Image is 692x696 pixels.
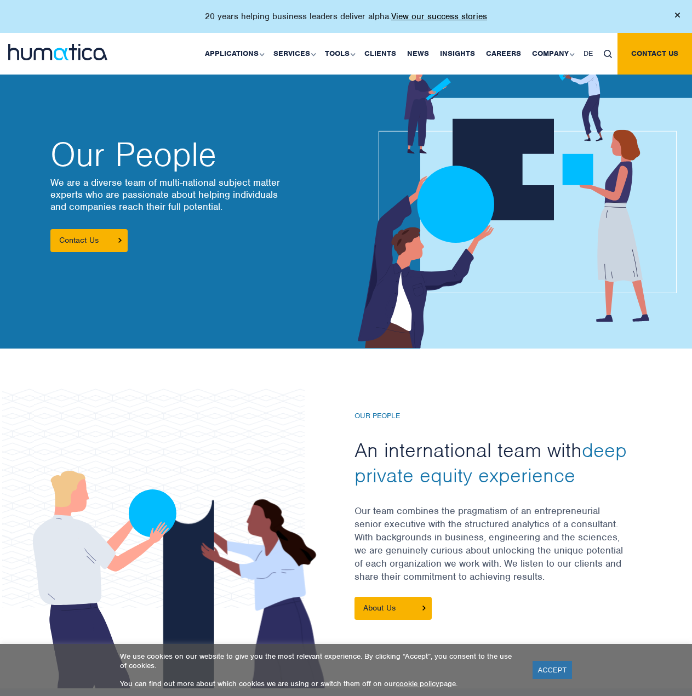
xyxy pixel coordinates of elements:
img: logo [8,44,107,60]
a: News [402,33,434,75]
img: About Us [422,606,426,611]
img: search_icon [604,50,612,58]
a: cookie policy [396,679,439,688]
a: DE [578,33,598,75]
h2: Our People [50,138,335,171]
a: Company [527,33,578,75]
a: Clients [359,33,402,75]
a: Services [268,33,319,75]
a: Applications [199,33,268,75]
span: DE [584,49,593,58]
h2: An international team with [354,437,650,488]
a: View our success stories [391,11,487,22]
a: About Us [354,597,432,620]
a: Insights [434,33,481,75]
p: 20 years helping business leaders deliver alpha. [205,11,487,22]
a: Tools [319,33,359,75]
img: arrowicon [118,238,122,243]
p: Our team combines the pragmatism of an entrepreneurial senior executive with the structured analy... [354,504,650,597]
h6: Our People [354,412,650,421]
p: You can find out more about which cookies we are using or switch them off on our page. [120,679,519,688]
span: deep private equity experience [354,437,627,488]
p: We use cookies on our website to give you the most relevant experience. By clicking “Accept”, you... [120,652,519,670]
p: We are a diverse team of multi-national subject matter experts who are passionate about helping i... [50,176,335,213]
a: Contact us [617,33,692,75]
a: Contact Us [50,229,128,252]
a: Careers [481,33,527,75]
a: ACCEPT [533,661,573,679]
